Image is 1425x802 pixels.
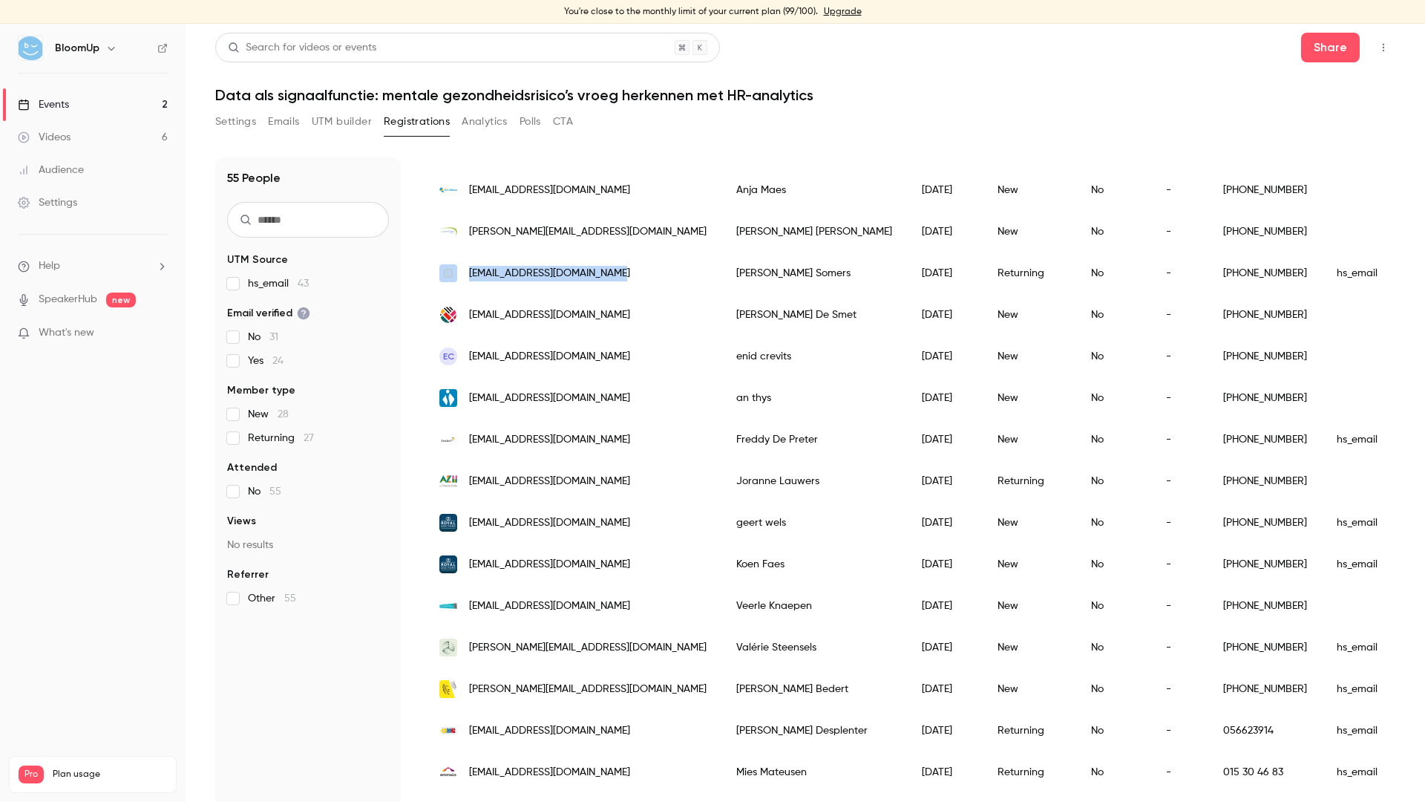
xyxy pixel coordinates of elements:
div: Settings [18,195,77,210]
div: Mies Mateusen [721,752,907,793]
div: No [1076,211,1151,252]
button: Polls [520,110,541,134]
span: [PERSON_NAME][EMAIL_ADDRESS][DOMAIN_NAME] [469,682,707,697]
div: - [1151,502,1208,544]
div: [DATE] [907,336,983,377]
div: No [1076,502,1151,544]
span: 55 [269,486,281,497]
div: [PERSON_NAME] Somers [721,252,907,294]
div: an thys [721,377,907,419]
span: New [248,407,289,422]
div: hs_email [1322,544,1407,585]
span: [EMAIL_ADDRESS][DOMAIN_NAME] [469,599,630,614]
img: zol.be [439,603,457,610]
div: [PHONE_NUMBER] [1208,544,1322,585]
span: ec [443,350,454,363]
img: idewe.be [439,389,457,407]
img: royaldoctors.com [439,555,457,573]
img: sint-niklaas.be [439,181,457,199]
img: fitagency.be [439,680,457,698]
div: Anja Maes [721,169,907,211]
div: No [1076,710,1151,752]
div: hs_email [1322,752,1407,793]
div: [PERSON_NAME] Desplenter [721,710,907,752]
div: No [1076,252,1151,294]
div: [PHONE_NUMBER] [1208,502,1322,544]
span: 43 [298,278,309,289]
img: BloomUp [19,36,42,60]
div: - [1151,211,1208,252]
span: Views [227,514,256,529]
div: [PHONE_NUMBER] [1208,211,1322,252]
div: [DATE] [907,502,983,544]
div: - [1151,710,1208,752]
button: Share [1301,33,1360,62]
div: [PHONE_NUMBER] [1208,377,1322,419]
span: UTM Source [227,252,288,267]
div: - [1151,668,1208,710]
div: [DATE] [907,710,983,752]
span: Returning [248,431,314,446]
div: - [1151,585,1208,627]
div: geert wels [721,502,907,544]
span: 24 [272,356,284,366]
div: - [1151,377,1208,419]
div: New [983,169,1076,211]
div: New [983,211,1076,252]
div: hs_email [1322,419,1407,460]
div: No [1076,585,1151,627]
span: Attended [227,460,277,475]
div: New [983,585,1076,627]
span: [EMAIL_ADDRESS][DOMAIN_NAME] [469,765,630,780]
span: Other [248,591,296,606]
div: [PHONE_NUMBER] [1208,585,1322,627]
div: 056623914 [1208,710,1322,752]
div: Audience [18,163,84,177]
div: [PHONE_NUMBER] [1208,460,1322,502]
div: No [1076,419,1151,460]
span: [EMAIL_ADDRESS][DOMAIN_NAME] [469,266,630,281]
div: New [983,502,1076,544]
div: No [1076,752,1151,793]
div: Returning [983,460,1076,502]
button: Registrations [384,110,450,134]
img: telenet.be [439,264,457,282]
div: No [1076,336,1151,377]
div: [PHONE_NUMBER] [1208,336,1322,377]
div: [DATE] [907,460,983,502]
button: Analytics [462,110,508,134]
div: Search for videos or events [228,40,376,56]
div: [DATE] [907,752,983,793]
a: Upgrade [824,6,862,18]
div: hs_email [1322,627,1407,668]
div: [PHONE_NUMBER] [1208,252,1322,294]
span: 28 [278,409,289,420]
div: New [983,294,1076,336]
span: Email verified [227,306,310,321]
iframe: Noticeable Trigger [150,327,168,340]
button: CTA [553,110,573,134]
div: [PERSON_NAME] De Smet [721,294,907,336]
section: facet-groups [227,252,389,606]
div: [DATE] [907,544,983,585]
div: No [1076,544,1151,585]
div: New [983,377,1076,419]
span: No [248,484,281,499]
div: Returning [983,752,1076,793]
div: [PERSON_NAME] Bedert [721,668,907,710]
img: emmaus.be [439,763,457,781]
a: SpeakerHub [39,292,97,307]
div: Videos [18,130,71,145]
img: stlucas.be [439,223,457,241]
span: hs_email [248,276,309,291]
div: hs_email [1322,502,1407,544]
div: Returning [983,252,1076,294]
div: [DATE] [907,627,983,668]
img: ecopower.be [439,639,457,656]
div: [PHONE_NUMBER] [1208,627,1322,668]
span: [EMAIL_ADDRESS][DOMAIN_NAME] [469,474,630,489]
img: leuven.be [439,306,457,324]
div: New [983,419,1076,460]
span: [EMAIL_ADDRESS][DOMAIN_NAME] [469,557,630,573]
span: [EMAIL_ADDRESS][DOMAIN_NAME] [469,349,630,365]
